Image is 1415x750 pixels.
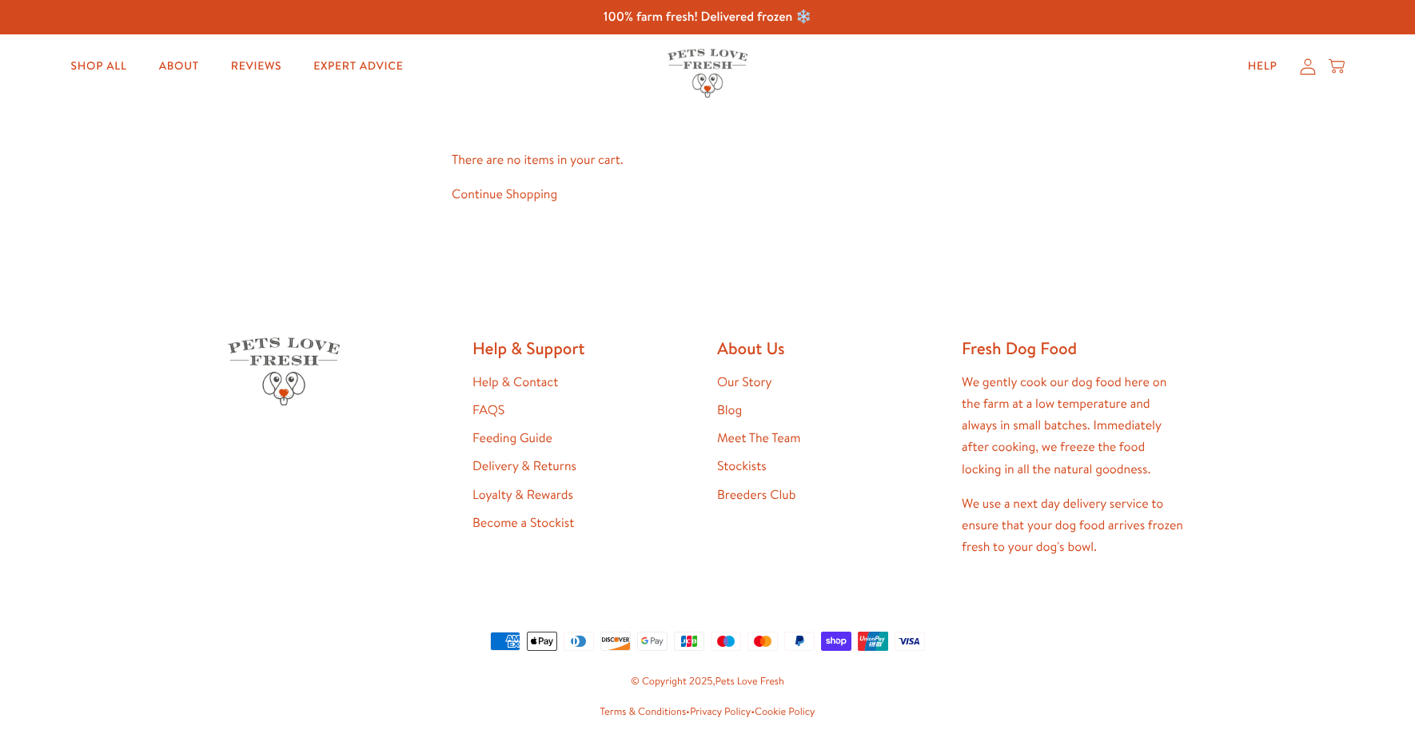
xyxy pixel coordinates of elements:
[228,673,1187,691] small: © Copyright 2025,
[146,50,212,82] a: About
[301,50,416,82] a: Expert Advice
[1235,50,1290,82] a: Help
[755,704,815,719] a: Cookie Policy
[717,457,767,475] a: Stockists
[472,429,552,447] a: Feeding Guide
[472,514,574,532] a: Become a Stockist
[690,704,751,719] a: Privacy Policy
[668,49,747,98] img: Pets Love Fresh
[472,401,504,419] a: FAQS
[600,704,686,719] a: Terms & Conditions
[58,50,140,82] a: Shop All
[717,401,742,419] a: Blog
[962,493,1187,559] p: We use a next day delivery service to ensure that your dog food arrives frozen fresh to your dog'...
[228,337,340,405] img: Pets Love Fresh
[472,373,558,391] a: Help & Contact
[717,486,795,504] a: Breeders Club
[452,150,963,171] p: There are no items in your cart.
[715,674,784,688] a: Pets Love Fresh
[717,373,772,391] a: Our Story
[472,457,576,475] a: Delivery & Returns
[717,337,943,359] h2: About Us
[962,372,1187,481] p: We gently cook our dog food here on the farm at a low temperature and always in small batches. Im...
[228,704,1187,721] small: • •
[717,429,800,447] a: Meet The Team
[472,337,698,359] h2: Help & Support
[218,50,294,82] a: Reviews
[962,337,1187,359] h2: Fresh Dog Food
[472,486,573,504] a: Loyalty & Rewards
[452,186,557,203] a: Continue Shopping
